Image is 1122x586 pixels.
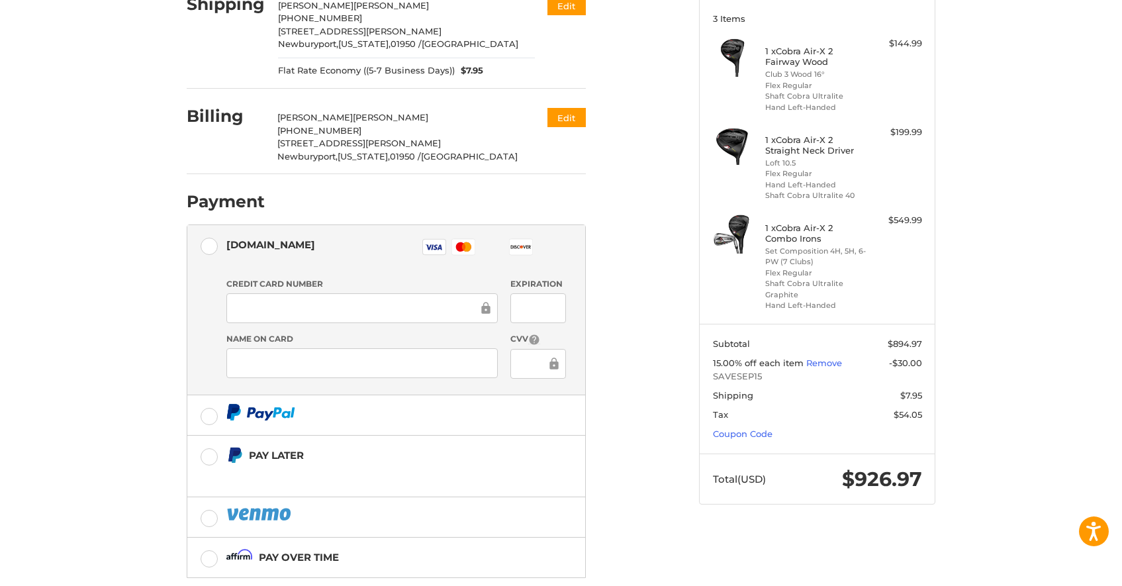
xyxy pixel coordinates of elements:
li: Hand Left-Handed [765,102,866,113]
li: Flex Regular [765,268,866,279]
img: PayPal icon [226,404,295,420]
li: Shaft Cobra Ultralite Graphite [765,278,866,300]
span: Tax [713,409,728,420]
a: Coupon Code [713,428,772,439]
span: Newburyport, [278,38,338,49]
span: Subtotal [713,338,750,349]
li: Hand Left-Handed [765,300,866,311]
span: [PERSON_NAME] [277,112,353,122]
a: Remove [806,358,842,368]
h3: 3 Items [713,13,922,24]
li: Shaft Cobra Ultralite 40 [765,190,866,201]
span: [PHONE_NUMBER] [277,125,361,136]
li: Hand Left-Handed [765,179,866,191]
li: Shaft Cobra Ultralite [765,91,866,102]
img: Affirm icon [226,549,253,565]
iframe: PayPal Message 1 [226,470,503,481]
li: Flex Regular [765,80,866,91]
div: [DOMAIN_NAME] [226,234,315,256]
div: Pay Later [249,444,502,466]
span: SAVESEP15 [713,370,922,383]
h2: Billing [187,106,264,126]
span: $7.95 [900,390,922,401]
li: Flex Regular [765,168,866,179]
li: Set Composition 4H, 5H, 6-PW (7 Clubs) [765,246,866,268]
div: $199.99 [870,126,922,139]
li: Club 3 Wood 16° [765,69,866,80]
span: Total (USD) [713,473,766,485]
span: 01950 / [390,151,421,162]
label: CVV [510,333,565,346]
img: Pay Later icon [226,447,243,464]
span: $54.05 [894,409,922,420]
span: [STREET_ADDRESS][PERSON_NAME] [278,26,442,36]
span: [US_STATE], [338,151,390,162]
h4: 1 x Cobra Air-X 2 Combo Irons [765,222,866,244]
span: 15.00% off each item [713,358,806,368]
span: Shipping [713,390,753,401]
div: $144.99 [870,37,922,50]
span: $926.97 [842,467,922,491]
span: [PHONE_NUMBER] [278,13,362,23]
span: $7.95 [455,64,484,77]
div: Pay over time [259,546,339,568]
h4: 1 x Cobra Air-X 2 Straight Neck Driver [765,134,866,156]
label: Expiration [510,278,565,290]
span: 01950 / [391,38,422,49]
img: PayPal icon [226,506,294,522]
label: Name on Card [226,333,498,345]
span: Flat Rate Economy ((5-7 Business Days)) [278,64,455,77]
span: Newburyport, [277,151,338,162]
label: Credit Card Number [226,278,498,290]
button: Edit [547,108,586,127]
span: [PERSON_NAME] [353,112,428,122]
span: -$30.00 [889,358,922,368]
span: $894.97 [888,338,922,349]
span: [STREET_ADDRESS][PERSON_NAME] [277,138,441,148]
span: [US_STATE], [338,38,391,49]
li: Loft 10.5 [765,158,866,169]
span: [GEOGRAPHIC_DATA] [421,151,518,162]
span: [GEOGRAPHIC_DATA] [422,38,518,49]
h4: 1 x Cobra Air-X 2 Fairway Wood [765,46,866,68]
h2: Payment [187,191,265,212]
div: $549.99 [870,214,922,227]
